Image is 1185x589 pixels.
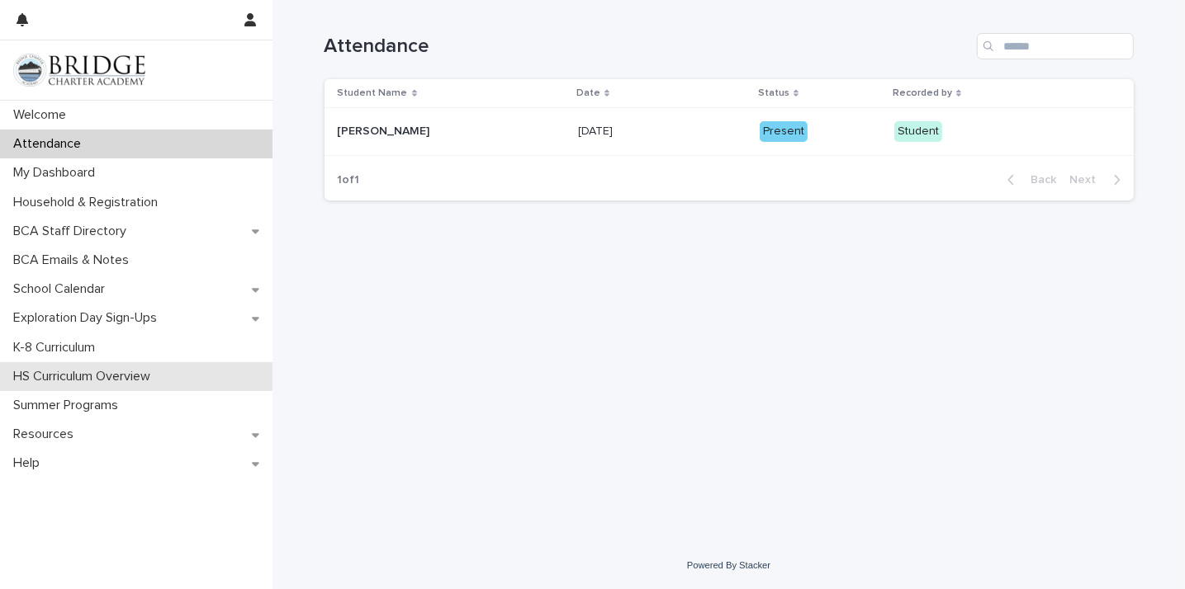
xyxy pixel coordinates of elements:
p: School Calendar [7,281,118,297]
span: Back [1021,174,1057,186]
p: Status [758,84,789,102]
p: Resources [7,426,87,442]
p: Recorded by [893,84,952,102]
p: Attendance [7,136,94,152]
p: Exploration Day Sign-Ups [7,310,170,326]
h1: Attendance [325,35,970,59]
tr: [PERSON_NAME][PERSON_NAME] [DATE][DATE] PresentStudent [325,108,1134,156]
p: Student Name [338,84,408,102]
input: Search [977,33,1134,59]
div: Student [894,121,942,142]
p: Welcome [7,107,79,123]
p: [DATE] [578,121,616,139]
span: Next [1070,174,1107,186]
p: Help [7,455,53,471]
p: K-8 Curriculum [7,340,108,356]
p: [PERSON_NAME] [338,121,434,139]
p: Household & Registration [7,195,171,210]
button: Back [994,172,1064,187]
p: BCA Emails & Notes [7,252,142,268]
p: BCA Staff Directory [7,224,140,239]
p: 1 of 1 [325,160,373,200]
button: Next [1064,172,1134,187]
p: Summer Programs [7,398,131,413]
a: Powered By Stacker [687,560,770,570]
p: HS Curriculum Overview [7,369,164,384]
img: V1C1m3IdTEidaUdm9Hs0 [13,54,145,87]
div: Present [760,121,808,142]
p: Date [576,84,600,102]
p: My Dashboard [7,165,108,181]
